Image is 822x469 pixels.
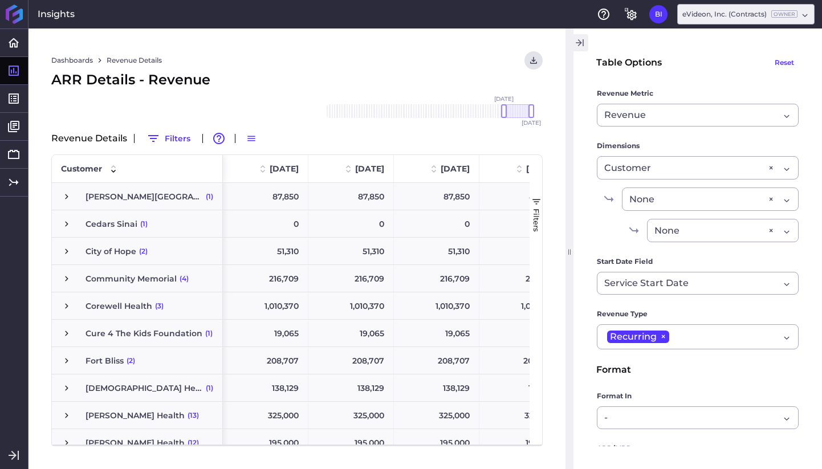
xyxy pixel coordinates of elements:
div: 87,850 [308,183,394,210]
span: Service Start Date [604,276,689,290]
span: Revenue [604,108,646,122]
span: (2) [139,238,148,264]
div: 216,709 [394,265,479,292]
div: 325,000 [223,402,308,429]
span: Recurring [610,331,657,343]
div: 138,129 [479,374,565,401]
div: 325,000 [394,402,479,429]
span: [DEMOGRAPHIC_DATA] Health [86,375,203,401]
div: 216,709 [479,265,565,292]
div: Dropdown select [597,272,799,295]
span: (12) [188,430,199,456]
div: 0 [394,210,479,237]
div: Table Options [596,56,662,70]
span: [PERSON_NAME] Health [86,402,185,429]
div: Format [596,363,799,377]
span: None [654,224,679,238]
div: eVideon, Inc. (Contracts) [682,9,797,19]
span: Filters [532,209,541,232]
div: 216,709 [223,265,308,292]
span: (13) [188,402,199,429]
span: Start Date Field [597,256,653,267]
span: [DATE] [494,96,514,102]
span: [DATE] [522,120,541,126]
div: Press SPACE to select this row. [52,238,223,265]
span: Fort Bliss [86,348,124,374]
div: Dropdown select [597,156,799,180]
span: Customer [604,161,651,175]
div: 51,310 [479,238,565,264]
span: [DATE] [441,164,470,174]
span: Revenue Metric [597,88,653,99]
div: 51,310 [223,238,308,264]
span: [DATE] [355,164,384,174]
span: [PERSON_NAME][GEOGRAPHIC_DATA] [86,183,203,210]
button: User Menu [524,51,543,70]
div: 0 [479,210,565,237]
span: Corewell Health [86,293,152,319]
div: 195,000 [223,429,308,456]
div: 51,310 [308,238,394,264]
div: 195,000 [479,429,565,456]
div: Press SPACE to select this row. [52,320,223,347]
div: 208,707 [223,347,308,374]
div: 208,707 [394,347,479,374]
div: Dropdown select [597,324,799,349]
a: Dashboards [51,55,93,66]
div: 19,065 [308,320,394,346]
div: Press SPACE to select this row. [52,265,223,292]
div: × [768,192,774,206]
div: Dropdown select [597,104,799,127]
div: Press SPACE to select this row. [52,429,223,456]
span: × [657,331,669,343]
div: 138,129 [308,374,394,401]
span: Community Memorial [86,266,177,292]
span: (2) [127,348,135,374]
span: [DATE] [526,164,555,174]
div: 208,707 [308,347,394,374]
span: Cure 4 The Kids Foundation [86,320,202,346]
div: × [768,161,774,175]
div: Press SPACE to select this row. [52,374,223,402]
button: User Menu [649,5,668,23]
div: × [768,223,774,238]
div: 208,707 [479,347,565,374]
span: Cedars Sinai [86,211,137,237]
div: Press SPACE to select this row. [52,292,223,320]
div: 195,000 [308,429,394,456]
span: - [604,411,608,425]
div: 1,010,370 [223,292,308,319]
span: (3) [155,293,164,319]
div: Dropdown select [597,406,799,429]
div: 87,850 [394,183,479,210]
div: 19,065 [394,320,479,346]
div: 138,129 [223,374,308,401]
button: Reset [770,51,799,74]
div: 19,065 [479,320,565,346]
div: Press SPACE to select this row. [52,183,223,210]
span: [DATE] [270,164,299,174]
div: Press SPACE to select this row. [52,210,223,238]
div: 0 [308,210,394,237]
div: 138,129 [394,374,479,401]
div: Press SPACE to select this row. [52,347,223,374]
span: ARR/MRR [597,443,632,454]
div: Dropdown select [647,219,799,242]
div: 216,709 [308,265,394,292]
span: None [629,193,654,206]
div: 195,000 [394,429,479,456]
ins: Owner [771,10,797,18]
div: 87,850 [223,183,308,210]
div: 87,850 [479,183,565,210]
div: 1,010,370 [308,292,394,319]
div: ARR Details - Revenue [51,70,543,90]
div: Dropdown select [677,4,815,25]
div: 325,000 [479,402,565,429]
span: Format In [597,390,632,402]
span: Dimensions [597,140,640,152]
span: (1) [205,320,213,346]
div: Dropdown select [622,187,799,211]
div: 1,010,370 [394,292,479,319]
div: 51,310 [394,238,479,264]
div: 19,065 [223,320,308,346]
